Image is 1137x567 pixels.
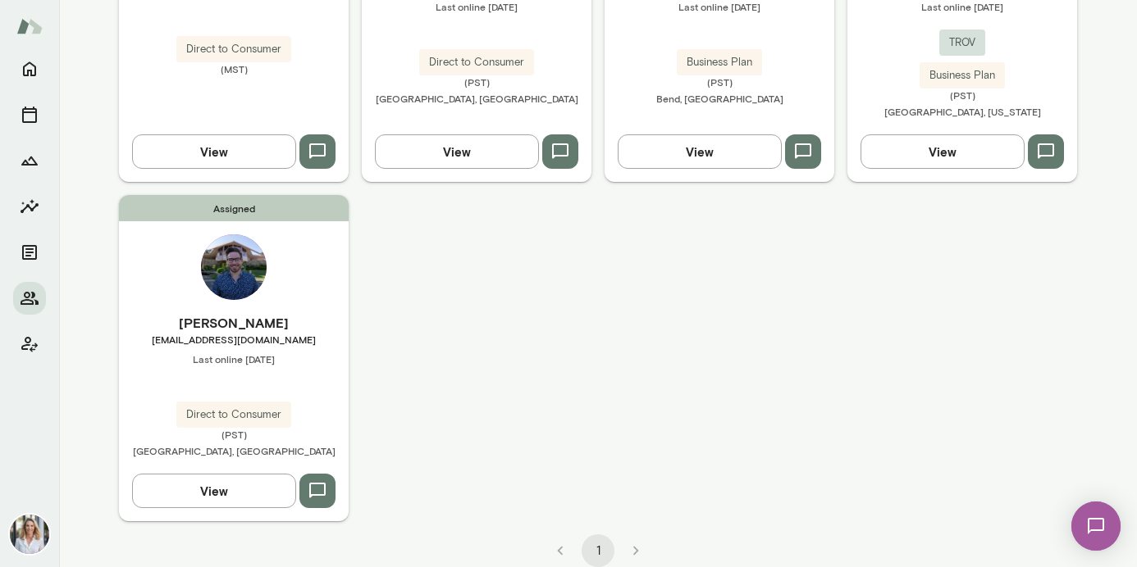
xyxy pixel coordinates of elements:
[10,515,49,554] img: Jennifer Palazzo
[176,406,291,423] span: Direct to Consumer
[939,34,985,51] span: TROV
[133,445,336,456] span: [GEOGRAPHIC_DATA], [GEOGRAPHIC_DATA]
[132,134,296,169] button: View
[861,134,1025,169] button: View
[13,236,46,269] button: Documents
[16,11,43,42] img: Mento
[176,41,291,57] span: Direct to Consumer
[13,144,46,177] button: Growth Plan
[656,93,783,104] span: Bend, [GEOGRAPHIC_DATA]
[132,474,296,508] button: View
[362,75,591,88] span: (PST)
[13,190,46,223] button: Insights
[119,428,349,441] span: (PST)
[541,534,655,567] nav: pagination navigation
[618,134,782,169] button: View
[13,52,46,85] button: Home
[119,352,349,365] span: Last online [DATE]
[884,106,1041,117] span: [GEOGRAPHIC_DATA], [US_STATE]
[13,98,46,131] button: Sessions
[119,313,349,333] h6: [PERSON_NAME]
[582,534,614,567] button: page 1
[201,234,267,300] img: Jordan Schultz
[847,88,1077,102] span: (PST)
[13,328,46,361] button: Client app
[119,62,349,75] span: (MST)
[677,54,762,70] span: Business Plan
[419,54,534,70] span: Direct to Consumer
[119,333,349,346] span: [EMAIL_ADDRESS][DOMAIN_NAME]
[13,282,46,315] button: Members
[119,521,1077,567] div: pagination
[376,93,578,104] span: [GEOGRAPHIC_DATA], [GEOGRAPHIC_DATA]
[605,75,834,88] span: (PST)
[119,195,349,221] span: Assigned
[375,134,539,169] button: View
[920,67,1005,84] span: Business Plan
